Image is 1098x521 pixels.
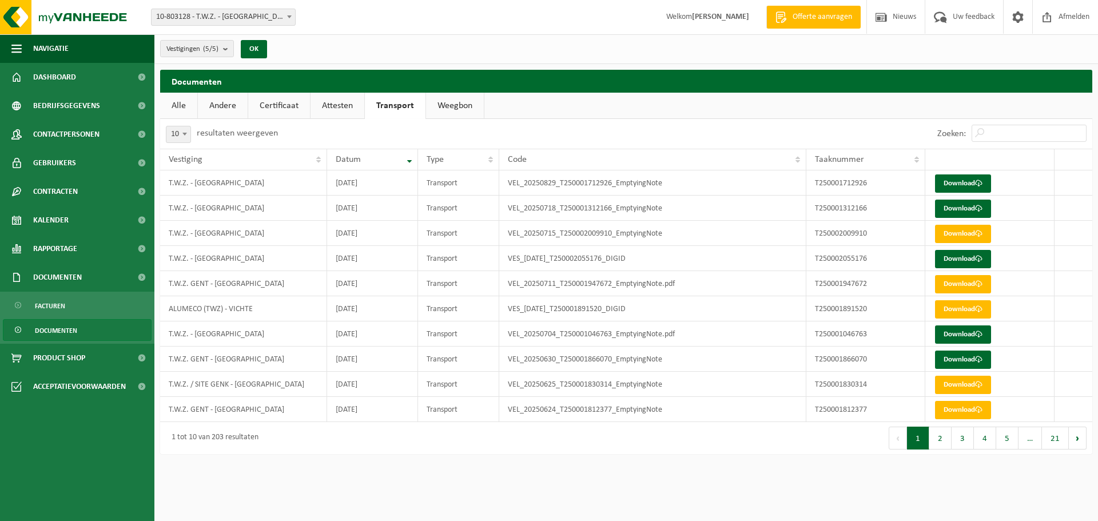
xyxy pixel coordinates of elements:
[508,155,527,164] span: Code
[426,93,484,119] a: Weegbon
[418,321,499,347] td: Transport
[996,427,1019,450] button: 5
[160,321,327,347] td: T.W.Z. - [GEOGRAPHIC_DATA]
[499,170,807,196] td: VEL_20250829_T250001712926_EmptyingNote
[160,221,327,246] td: T.W.Z. - [GEOGRAPHIC_DATA]
[152,9,295,25] span: 10-803128 - T.W.Z. - EVERGEM
[365,93,425,119] a: Transport
[427,155,444,164] span: Type
[160,347,327,372] td: T.W.Z. GENT - [GEOGRAPHIC_DATA]
[935,225,991,243] a: Download
[418,196,499,221] td: Transport
[311,93,364,119] a: Attesten
[166,428,258,448] div: 1 tot 10 van 203 resultaten
[935,174,991,193] a: Download
[35,295,65,317] span: Facturen
[815,155,864,164] span: Taaknummer
[160,372,327,397] td: T.W.Z. / SITE GENK - [GEOGRAPHIC_DATA]
[418,271,499,296] td: Transport
[806,196,925,221] td: T250001312166
[935,376,991,394] a: Download
[806,246,925,271] td: T250002055176
[952,427,974,450] button: 3
[1042,427,1069,450] button: 21
[929,427,952,450] button: 2
[1019,427,1042,450] span: …
[499,221,807,246] td: VEL_20250715_T250002009910_EmptyingNote
[35,320,77,341] span: Documenten
[336,155,361,164] span: Datum
[160,271,327,296] td: T.W.Z. GENT - [GEOGRAPHIC_DATA]
[806,347,925,372] td: T250001866070
[806,397,925,422] td: T250001812377
[418,170,499,196] td: Transport
[499,196,807,221] td: VEL_20250718_T250001312166_EmptyingNote
[935,275,991,293] a: Download
[418,221,499,246] td: Transport
[418,347,499,372] td: Transport
[499,397,807,422] td: VEL_20250624_T250001812377_EmptyingNote
[935,351,991,369] a: Download
[33,63,76,92] span: Dashboard
[241,40,267,58] button: OK
[766,6,861,29] a: Offerte aanvragen
[160,40,234,57] button: Vestigingen(5/5)
[33,263,82,292] span: Documenten
[327,321,418,347] td: [DATE]
[327,372,418,397] td: [DATE]
[3,319,152,341] a: Documenten
[499,372,807,397] td: VEL_20250625_T250001830314_EmptyingNote
[935,401,991,419] a: Download
[33,177,78,206] span: Contracten
[166,126,190,142] span: 10
[937,129,966,138] label: Zoeken:
[160,296,327,321] td: ALUMECO (TWZ) - VICHTE
[160,70,1092,92] h2: Documenten
[33,344,85,372] span: Product Shop
[790,11,855,23] span: Offerte aanvragen
[3,295,152,316] a: Facturen
[935,200,991,218] a: Download
[166,126,191,143] span: 10
[160,246,327,271] td: T.W.Z. - [GEOGRAPHIC_DATA]
[160,93,197,119] a: Alle
[935,250,991,268] a: Download
[166,41,218,58] span: Vestigingen
[499,321,807,347] td: VEL_20250704_T250001046763_EmptyingNote.pdf
[327,246,418,271] td: [DATE]
[33,149,76,177] span: Gebruikers
[327,397,418,422] td: [DATE]
[806,372,925,397] td: T250001830314
[1069,427,1087,450] button: Next
[935,300,991,319] a: Download
[499,271,807,296] td: VEL_20250711_T250001947672_EmptyingNote.pdf
[907,427,929,450] button: 1
[33,92,100,120] span: Bedrijfsgegevens
[327,170,418,196] td: [DATE]
[692,13,749,21] strong: [PERSON_NAME]
[889,427,907,450] button: Previous
[203,45,218,53] count: (5/5)
[806,221,925,246] td: T250002009910
[33,206,69,234] span: Kalender
[33,372,126,401] span: Acceptatievoorwaarden
[327,271,418,296] td: [DATE]
[248,93,310,119] a: Certificaat
[806,170,925,196] td: T250001712926
[806,271,925,296] td: T250001947672
[499,347,807,372] td: VEL_20250630_T250001866070_EmptyingNote
[160,397,327,422] td: T.W.Z. GENT - [GEOGRAPHIC_DATA]
[327,347,418,372] td: [DATE]
[169,155,202,164] span: Vestiging
[327,296,418,321] td: [DATE]
[33,234,77,263] span: Rapportage
[974,427,996,450] button: 4
[418,372,499,397] td: Transport
[935,325,991,344] a: Download
[327,221,418,246] td: [DATE]
[806,321,925,347] td: T250001046763
[418,246,499,271] td: Transport
[33,120,100,149] span: Contactpersonen
[418,397,499,422] td: Transport
[160,196,327,221] td: T.W.Z. - [GEOGRAPHIC_DATA]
